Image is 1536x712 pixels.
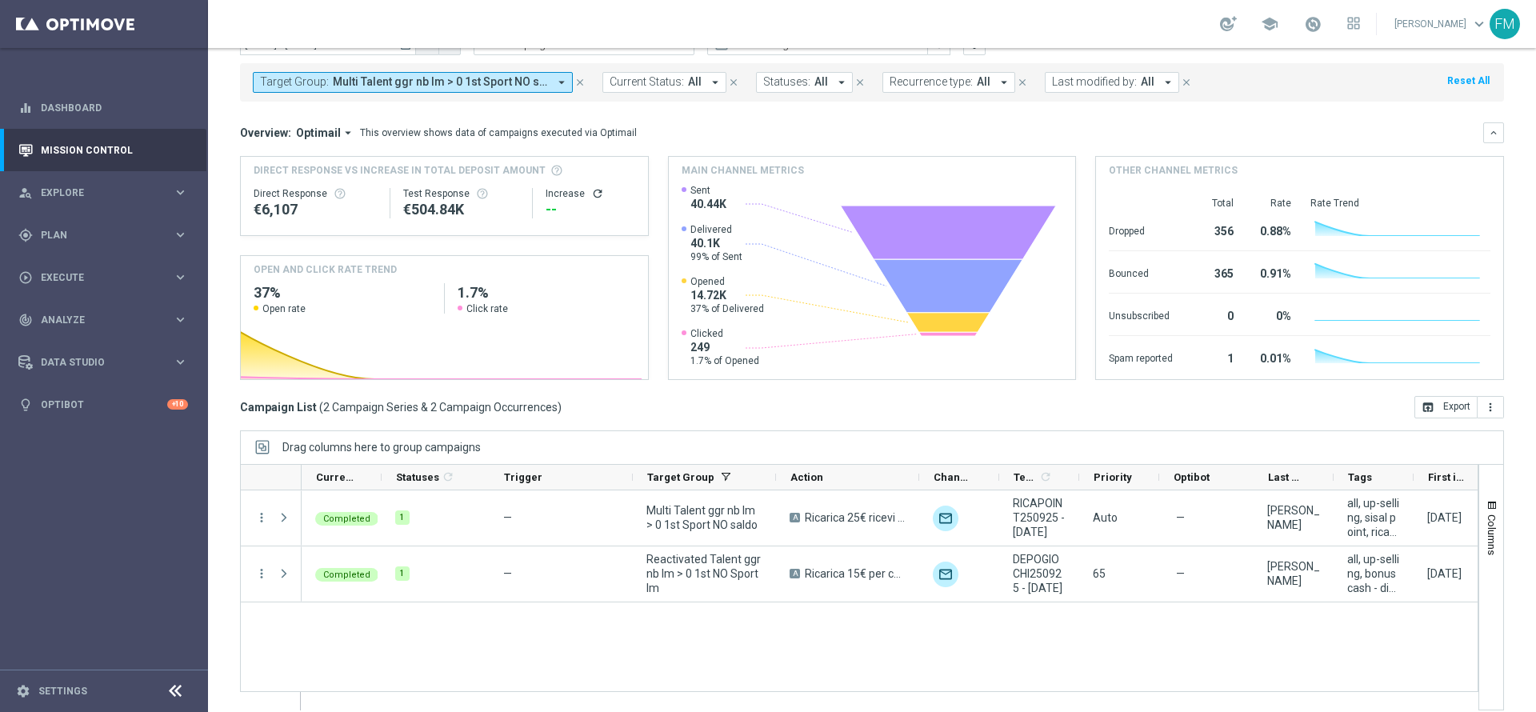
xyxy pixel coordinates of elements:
span: Auto [1093,511,1118,524]
span: A [790,513,800,522]
span: Calculate column [439,468,454,486]
div: Data Studio [18,355,173,370]
img: Optimail [933,562,958,587]
span: Optimail [296,126,341,140]
div: 0 [1192,302,1234,327]
i: arrow_drop_down [1161,75,1175,90]
h3: Overview: [240,126,291,140]
div: lightbulb Optibot +10 [18,398,189,411]
div: FM [1490,9,1520,39]
i: arrow_drop_down [708,75,722,90]
div: 0% [1253,302,1291,327]
div: 0.91% [1253,259,1291,285]
button: refresh [591,187,604,200]
div: Data Studio keyboard_arrow_right [18,356,189,369]
div: 1 [395,510,410,525]
i: arrow_drop_down [341,126,355,140]
div: 1 [395,566,410,581]
span: 14.72K [690,288,764,302]
span: Open rate [262,302,306,315]
div: Row Groups [282,441,481,454]
button: close [1179,74,1194,91]
div: Explore [18,186,173,200]
span: 99% of Sent [690,250,742,263]
span: 40.1K [690,236,742,250]
span: Statuses: [763,75,810,89]
span: A [790,569,800,578]
colored-tag: Completed [315,510,378,526]
i: refresh [442,470,454,483]
span: Target Group [647,471,714,483]
span: DEPOGIOCHI250925 - 2025-09-25 [1013,552,1066,595]
button: equalizer Dashboard [18,102,189,114]
span: — [503,511,512,524]
h4: Main channel metrics [682,163,804,178]
i: settings [16,684,30,698]
i: close [1181,77,1192,88]
span: Ricarica 15€ per cb perso 20% fino a 10€ tutti i giochi [805,566,906,581]
i: play_circle_outline [18,270,33,285]
button: person_search Explore keyboard_arrow_right [18,186,189,199]
colored-tag: Completed [315,566,378,582]
button: more_vert [254,566,269,581]
div: Analyze [18,313,173,327]
span: Plan [41,230,173,240]
i: person_search [18,186,33,200]
span: Trigger [504,471,542,483]
div: 365 [1192,259,1234,285]
span: Columns [1486,514,1498,555]
a: Settings [38,686,87,696]
span: Analyze [41,315,173,325]
div: Press SPACE to select this row. [241,490,302,546]
div: Total [1192,197,1234,210]
span: Clicked [690,327,759,340]
span: Tags [1348,471,1372,483]
a: Optibot [41,383,167,426]
span: school [1261,15,1278,33]
span: Recurrence type: [890,75,973,89]
button: Mission Control [18,144,189,157]
div: Dropped [1109,217,1173,242]
span: ) [558,400,562,414]
button: close [726,74,741,91]
span: Action [790,471,823,483]
a: Mission Control [41,129,188,171]
span: Delivered [690,223,742,236]
button: more_vert [254,510,269,525]
h2: 37% [254,283,431,302]
h3: Campaign List [240,400,562,414]
span: — [1176,510,1185,525]
button: Target Group: Multi Talent ggr nb lm > 0 1st Sport NO saldo, Reactivated Talent ggr nb lm > 0 1st... [253,72,573,93]
i: close [728,77,739,88]
span: Opened [690,275,764,288]
span: All [688,75,702,89]
div: track_changes Analyze keyboard_arrow_right [18,314,189,326]
button: close [573,74,587,91]
span: Channel [934,471,972,483]
div: €6,107 [254,200,377,219]
div: Dashboard [18,86,188,129]
span: Reactivated Talent ggr nb lm > 0 1st NO Sport lm [646,552,762,595]
i: close [1017,77,1028,88]
button: Optimail arrow_drop_down [291,126,360,140]
div: Paolo Martiradonna [1267,559,1320,588]
span: All [977,75,990,89]
button: Last modified by: All arrow_drop_down [1045,72,1179,93]
div: play_circle_outline Execute keyboard_arrow_right [18,271,189,284]
div: Plan [18,228,173,242]
button: more_vert [1478,396,1504,418]
span: Multi Talent ggr nb lm > 0 1st Sport NO saldo [333,75,548,89]
multiple-options-button: Export to CSV [1414,400,1504,413]
i: arrow_drop_down [834,75,849,90]
i: track_changes [18,313,33,327]
div: +10 [167,399,188,410]
div: 0.01% [1253,344,1291,370]
i: refresh [1039,470,1052,483]
i: keyboard_arrow_down [1488,127,1499,138]
span: Explore [41,188,173,198]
